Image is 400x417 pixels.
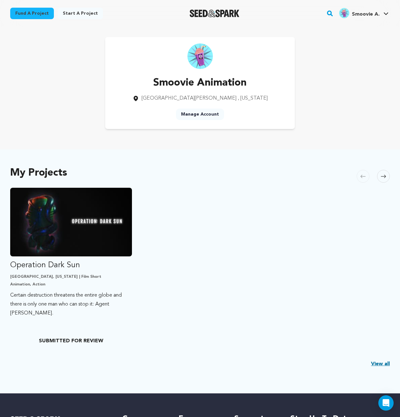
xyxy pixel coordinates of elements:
img: https://seedandspark-static.s3.us-east-2.amazonaws.com/images/User/002/236/294/medium/3e4a48f477e... [187,43,213,69]
img: Seed&Spark Logo Dark Mode [190,10,240,17]
a: View all [371,360,390,368]
img: 3e4a48f477ea2e1c.jpg [339,8,349,18]
a: Seed&Spark Homepage [190,10,240,17]
a: Start a project [58,8,103,19]
p: Certain destruction threatens the entire globe and there is only one man who can stop it: Agent [... [10,291,132,318]
a: Manage Account [176,109,224,120]
span: Smoovie A.'s Profile [338,7,390,20]
a: Fund Operation Dark Sun [10,188,132,318]
p: Smoovie Animation [133,75,268,91]
p: Operation Dark Sun [10,260,132,270]
span: Smoovie A. [352,12,380,17]
span: , [US_STATE] [238,96,268,101]
a: Smoovie A.'s Profile [338,7,390,18]
p: SUBMITTED FOR REVIEW [10,337,132,345]
p: [GEOGRAPHIC_DATA], [US_STATE] | Film Short [10,274,132,279]
p: Animation, Action [10,282,132,287]
span: [GEOGRAPHIC_DATA][PERSON_NAME] [142,96,236,101]
div: Open Intercom Messenger [378,395,394,411]
h2: My Projects [10,169,67,178]
a: Fund a project [10,8,54,19]
div: Smoovie A.'s Profile [339,8,380,18]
